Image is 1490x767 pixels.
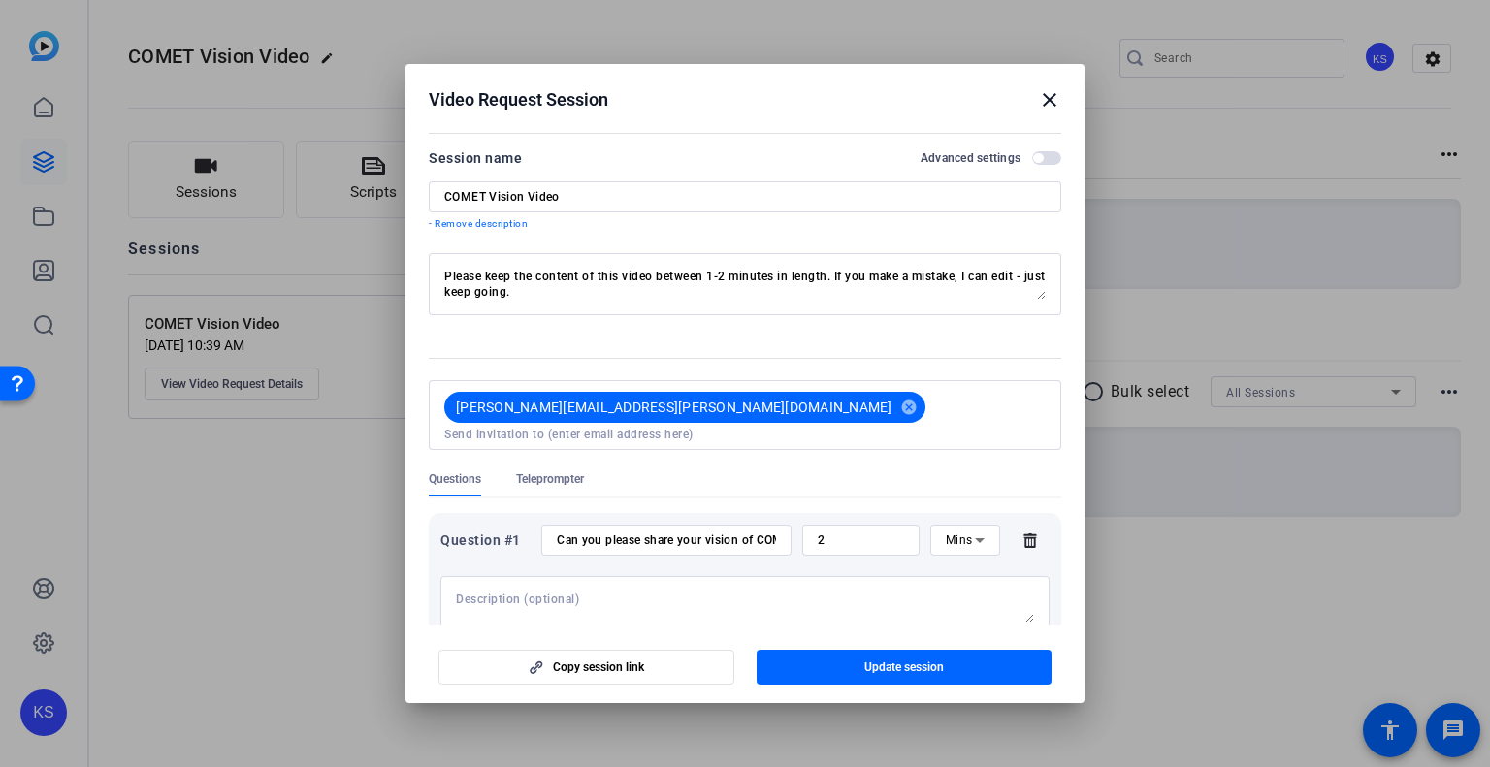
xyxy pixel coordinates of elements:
[516,471,584,487] span: Teleprompter
[864,659,944,675] span: Update session
[444,189,1046,205] input: Enter Session Name
[921,150,1020,166] h2: Advanced settings
[892,399,925,416] mat-icon: cancel
[557,532,776,548] input: Enter your question here
[444,427,1046,442] input: Send invitation to (enter email address here)
[429,146,522,170] div: Session name
[1038,88,1061,112] mat-icon: close
[946,533,973,547] span: Mins
[429,88,1061,112] div: Video Request Session
[429,471,481,487] span: Questions
[438,650,734,685] button: Copy session link
[456,398,892,417] span: [PERSON_NAME][EMAIL_ADDRESS][PERSON_NAME][DOMAIN_NAME]
[440,528,531,552] div: Question #1
[757,650,1053,685] button: Update session
[429,216,1061,232] p: - Remove description
[818,532,904,548] input: Time
[553,659,644,675] span: Copy session link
